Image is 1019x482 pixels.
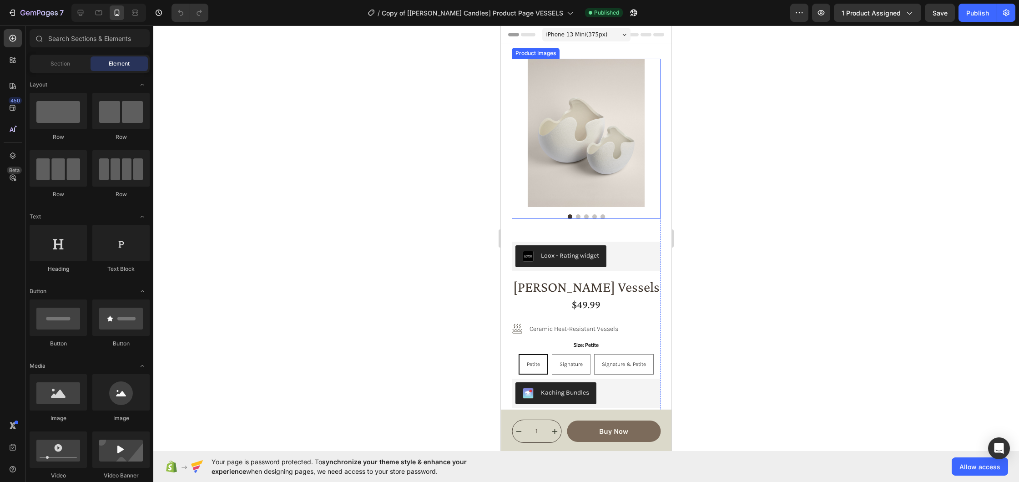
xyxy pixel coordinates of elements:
[501,25,671,451] iframe: Design area
[30,133,87,141] div: Row
[30,29,150,47] input: Search Sections & Elements
[988,437,1010,459] div: Open Intercom Messenger
[92,340,150,348] div: Button
[30,472,87,480] div: Video
[135,77,150,92] span: Toggle open
[30,340,87,348] div: Button
[92,190,150,198] div: Row
[212,458,467,475] span: synchronize your theme style & enhance your experience
[92,265,150,273] div: Text Block
[958,4,997,22] button: Publish
[966,8,989,18] div: Publish
[30,265,87,273] div: Heading
[92,472,150,480] div: Video Banner
[30,414,87,422] div: Image
[30,81,47,89] span: Layout
[30,213,41,221] span: Text
[172,4,208,22] div: Undo/Redo
[378,8,380,18] span: /
[92,133,150,141] div: Row
[842,8,901,18] span: 1 product assigned
[92,414,150,422] div: Image
[594,9,619,17] span: Published
[9,97,22,104] div: 450
[30,287,46,295] span: Button
[382,8,563,18] span: Copy of [[PERSON_NAME] Candles] Product Page VESSELS
[7,167,22,174] div: Beta
[30,362,45,370] span: Media
[60,7,64,18] p: 7
[30,190,87,198] div: Row
[4,4,68,22] button: 7
[834,4,921,22] button: 1 product assigned
[135,209,150,224] span: Toggle open
[952,457,1008,476] button: Allow access
[50,60,70,68] span: Section
[109,60,130,68] span: Element
[212,457,502,476] span: Your page is password protected. To when designing pages, we need access to your store password.
[959,462,1000,472] span: Allow access
[135,284,150,299] span: Toggle open
[933,9,948,17] span: Save
[135,359,150,373] span: Toggle open
[925,4,955,22] button: Save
